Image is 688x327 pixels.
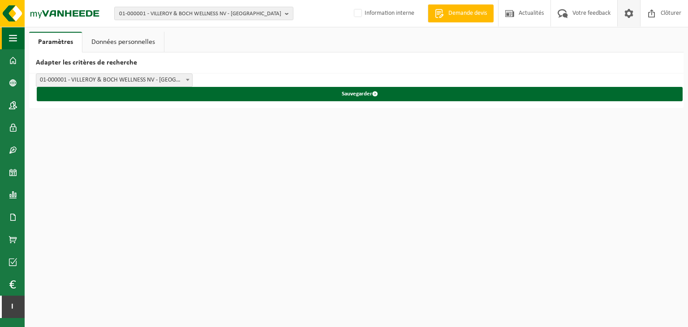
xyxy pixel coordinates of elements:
span: Demande devis [446,9,489,18]
button: Sauvegarder [37,87,683,101]
span: 01-000001 - VILLEROY & BOCH WELLNESS NV - ROESELARE [36,73,193,87]
span: I [9,296,16,318]
a: Données personnelles [82,32,164,52]
button: 01-000001 - VILLEROY & BOCH WELLNESS NV - [GEOGRAPHIC_DATA] [114,7,293,20]
label: Information interne [352,7,414,20]
a: Demande devis [428,4,494,22]
a: Paramètres [29,32,82,52]
span: 01-000001 - VILLEROY & BOCH WELLNESS NV - [GEOGRAPHIC_DATA] [119,7,281,21]
span: 01-000001 - VILLEROY & BOCH WELLNESS NV - ROESELARE [36,74,192,86]
h2: Adapter les critères de recherche [29,52,684,73]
